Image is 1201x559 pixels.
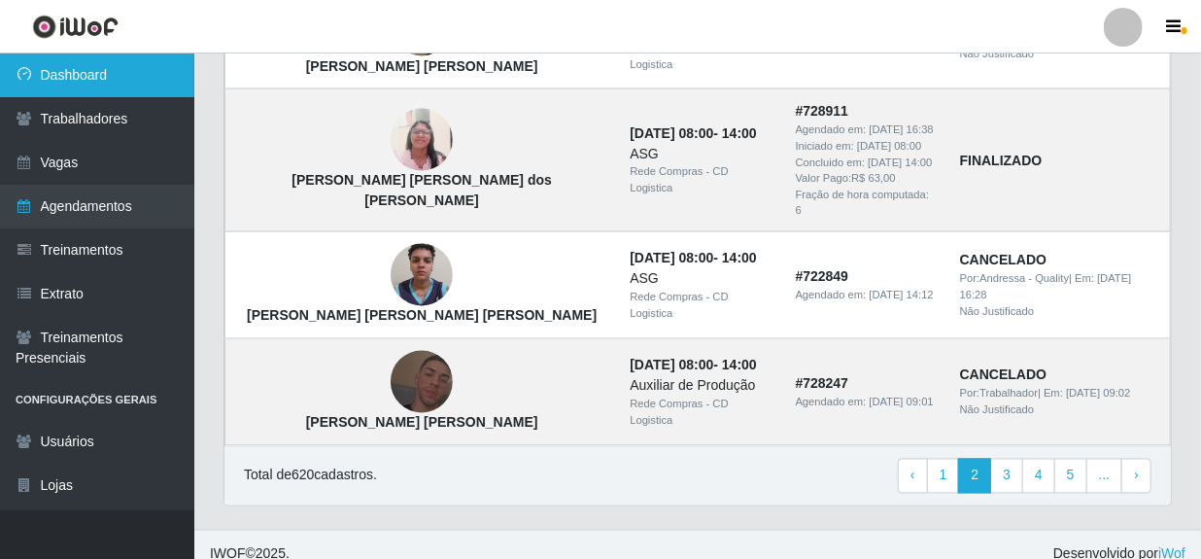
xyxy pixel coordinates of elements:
[958,459,991,494] a: 2
[927,459,960,494] a: 1
[1054,459,1087,494] a: 5
[960,253,1047,268] strong: CANCELADO
[630,376,772,397] div: Auxiliar de Produção
[630,251,713,266] time: [DATE] 08:00
[857,140,921,152] time: [DATE] 08:00
[32,15,119,39] img: CoreUI Logo
[960,46,1158,62] div: Não Justificado
[796,171,937,188] div: Valor Pago: R$ 63,00
[796,376,849,392] strong: # 728247
[630,358,713,373] time: [DATE] 08:00
[391,234,453,317] img: Maria Amanda Alves da Silva
[870,397,934,408] time: [DATE] 09:01
[306,58,538,74] strong: [PERSON_NAME] [PERSON_NAME]
[796,103,849,119] strong: # 728911
[960,271,1158,304] div: | Em:
[630,125,713,141] time: [DATE] 08:00
[960,386,1158,402] div: | Em:
[630,290,772,323] div: Rede Compras - CD Logistica
[1134,468,1139,483] span: ›
[630,144,772,164] div: ASG
[630,269,772,290] div: ASG
[722,125,757,141] time: 14:00
[960,367,1047,383] strong: CANCELADO
[796,269,849,285] strong: # 722849
[960,273,1132,301] time: [DATE] 16:28
[391,327,453,437] img: Ezequiel da Silva Duarte
[630,125,756,141] strong: -
[292,173,552,209] strong: [PERSON_NAME] [PERSON_NAME] dos [PERSON_NAME]
[960,388,1038,400] span: Por: Trabalhador
[722,358,757,373] time: 14:00
[630,164,772,197] div: Rede Compras - CD Logistica
[960,153,1043,168] strong: FINALIZADO
[796,138,937,155] div: Iniciado em:
[1086,459,1123,494] a: ...
[910,468,915,483] span: ‹
[870,290,934,301] time: [DATE] 14:12
[960,273,1070,285] span: Por: Andressa - Quality
[630,251,756,266] strong: -
[796,395,937,411] div: Agendado em:
[960,402,1158,419] div: Não Justificado
[990,459,1023,494] a: 3
[898,459,1151,494] nav: pagination
[1121,459,1151,494] a: Next
[796,188,937,221] div: Fração de hora computada: 6
[960,304,1158,321] div: Não Justificado
[1022,459,1055,494] a: 4
[796,122,937,138] div: Agendado em:
[244,466,377,486] p: Total de 620 cadastros.
[630,358,756,373] strong: -
[722,251,757,266] time: 14:00
[868,157,932,168] time: [DATE] 14:00
[796,155,937,171] div: Concluido em:
[630,40,772,73] div: Rede Compras - CD Logistica
[630,397,772,430] div: Rede Compras - CD Logistica
[306,415,538,431] strong: [PERSON_NAME] [PERSON_NAME]
[1066,388,1130,400] time: [DATE] 09:02
[898,459,928,494] a: Previous
[247,308,597,324] strong: [PERSON_NAME] [PERSON_NAME] [PERSON_NAME]
[796,288,937,304] div: Agendado em:
[870,123,934,135] time: [DATE] 16:38
[391,99,453,182] img: Ana Márcia dos Santos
